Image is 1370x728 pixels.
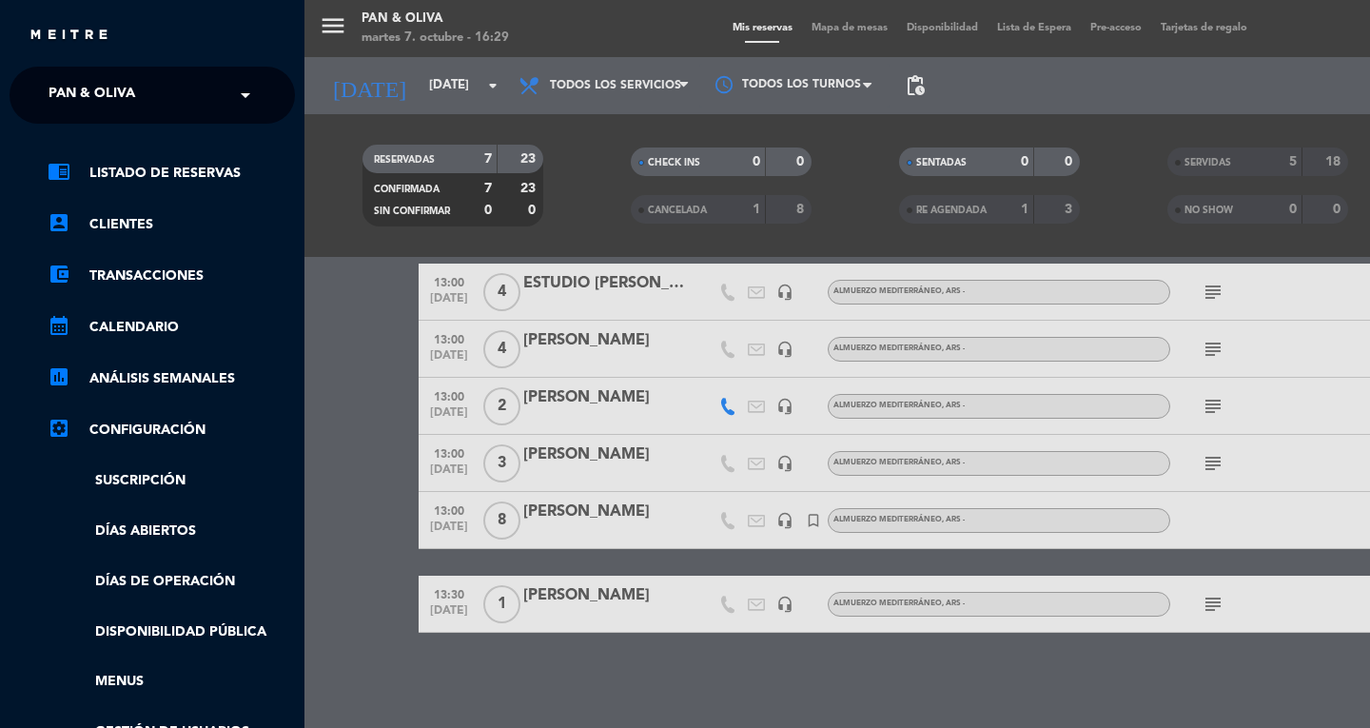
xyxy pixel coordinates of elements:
[29,29,109,43] img: MEITRE
[48,419,295,442] a: Configuración
[48,521,295,542] a: Días abiertos
[48,367,295,390] a: assessmentANÁLISIS SEMANALES
[48,263,70,285] i: account_balance_wallet
[48,621,295,643] a: Disponibilidad pública
[48,211,70,234] i: account_box
[48,265,295,287] a: account_balance_walletTransacciones
[48,470,295,492] a: Suscripción
[48,316,295,339] a: calendar_monthCalendario
[48,162,295,185] a: chrome_reader_modeListado de Reservas
[48,671,295,693] a: Menus
[48,314,70,337] i: calendar_month
[48,417,70,440] i: settings_applications
[48,160,70,183] i: chrome_reader_mode
[48,213,295,236] a: account_boxClientes
[49,75,135,115] span: Pan & Oliva
[48,571,295,593] a: Días de Operación
[48,365,70,388] i: assessment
